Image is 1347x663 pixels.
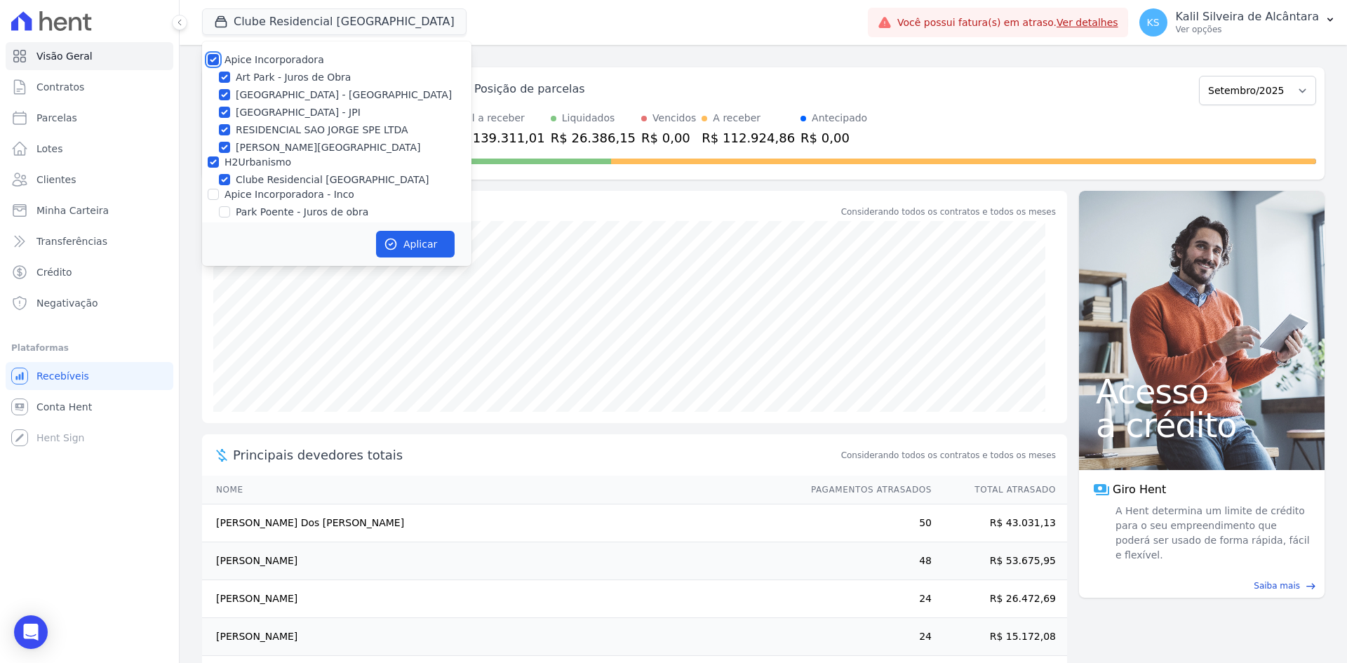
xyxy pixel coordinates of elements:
[36,142,63,156] span: Lotes
[36,111,77,125] span: Parcelas
[202,618,798,656] td: [PERSON_NAME]
[6,104,173,132] a: Parcelas
[798,542,932,580] td: 48
[36,400,92,414] span: Conta Hent
[236,123,408,138] label: RESIDENCIAL SAO JORGE SPE LTDA
[841,449,1056,462] span: Considerando todos os contratos e todos os meses
[224,156,291,168] label: H2Urbanismo
[202,542,798,580] td: [PERSON_NAME]
[474,81,585,98] div: Posição de parcelas
[11,340,168,356] div: Plataformas
[641,128,696,147] div: R$ 0,00
[236,70,351,85] label: Art Park - Juros de Obra
[932,542,1067,580] td: R$ 53.675,95
[202,8,467,35] button: Clube Residencial [GEOGRAPHIC_DATA]
[841,206,1056,218] div: Considerando todos os contratos e todos os meses
[932,504,1067,542] td: R$ 43.031,13
[202,476,798,504] th: Nome
[1147,18,1160,27] span: KS
[6,42,173,70] a: Visão Geral
[6,135,173,163] a: Lotes
[202,504,798,542] td: [PERSON_NAME] Dos [PERSON_NAME]
[800,128,867,147] div: R$ 0,00
[6,166,173,194] a: Clientes
[6,196,173,225] a: Minha Carteira
[376,231,455,257] button: Aplicar
[236,205,368,220] label: Park Poente - Juros de obra
[652,111,696,126] div: Vencidos
[36,80,84,94] span: Contratos
[562,111,615,126] div: Liquidados
[224,189,354,200] label: Apice Incorporadora - Inco
[36,234,107,248] span: Transferências
[1087,580,1316,592] a: Saiba mais east
[236,105,361,120] label: [GEOGRAPHIC_DATA] - JPI
[6,289,173,317] a: Negativação
[932,476,1067,504] th: Total Atrasado
[1306,581,1316,591] span: east
[932,580,1067,618] td: R$ 26.472,69
[6,227,173,255] a: Transferências
[6,393,173,421] a: Conta Hent
[1113,504,1311,563] span: A Hent determina um limite de crédito para o seu empreendimento que poderá ser usado de forma ráp...
[36,265,72,279] span: Crédito
[798,618,932,656] td: 24
[1113,481,1166,498] span: Giro Hent
[452,128,545,147] div: R$ 139.311,01
[14,615,48,649] div: Open Intercom Messenger
[36,49,93,63] span: Visão Geral
[798,476,932,504] th: Pagamentos Atrasados
[224,54,324,65] label: Apice Incorporadora
[236,173,429,187] label: Clube Residencial [GEOGRAPHIC_DATA]
[6,258,173,286] a: Crédito
[36,369,89,383] span: Recebíveis
[812,111,867,126] div: Antecipado
[1057,17,1118,28] a: Ver detalhes
[551,128,636,147] div: R$ 26.386,15
[702,128,795,147] div: R$ 112.924,86
[36,203,109,217] span: Minha Carteira
[1096,375,1308,408] span: Acesso
[452,111,545,126] div: Total a receber
[202,580,798,618] td: [PERSON_NAME]
[236,140,420,155] label: [PERSON_NAME][GEOGRAPHIC_DATA]
[1128,3,1347,42] button: KS Kalil Silveira de Alcântara Ver opções
[6,362,173,390] a: Recebíveis
[1176,10,1319,24] p: Kalil Silveira de Alcântara
[932,618,1067,656] td: R$ 15.172,08
[1254,580,1300,592] span: Saiba mais
[36,296,98,310] span: Negativação
[1176,24,1319,35] p: Ver opções
[233,202,838,221] div: Saldo devedor total
[236,88,452,102] label: [GEOGRAPHIC_DATA] - [GEOGRAPHIC_DATA]
[798,580,932,618] td: 24
[36,173,76,187] span: Clientes
[233,446,838,464] span: Principais devedores totais
[6,73,173,101] a: Contratos
[1096,408,1308,442] span: a crédito
[713,111,760,126] div: A receber
[798,504,932,542] td: 50
[897,15,1118,30] span: Você possui fatura(s) em atraso.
